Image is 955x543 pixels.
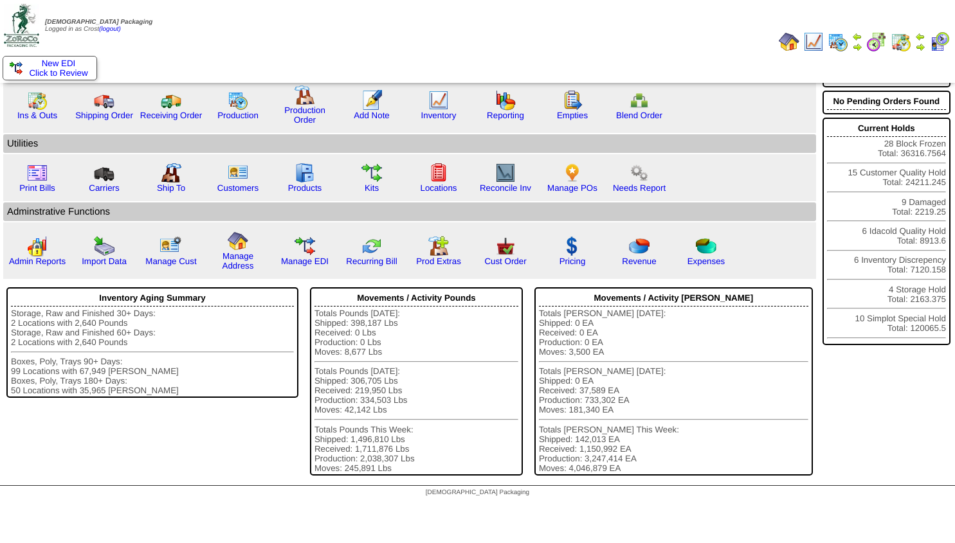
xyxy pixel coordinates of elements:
span: [DEMOGRAPHIC_DATA] Packaging [45,19,152,26]
img: line_graph.gif [428,90,449,111]
a: (logout) [99,26,121,33]
img: truck.gif [94,90,114,111]
span: New EDI [42,58,76,68]
img: arrowleft.gif [852,31,862,42]
a: Revenue [622,256,656,266]
a: Inventory [421,111,457,120]
a: Shipping Order [75,111,133,120]
a: Manage Cust [145,256,196,266]
a: Prod Extras [416,256,461,266]
a: Receiving Order [140,111,202,120]
img: graph.gif [495,90,516,111]
a: Empties [557,111,588,120]
img: workorder.gif [562,90,583,111]
div: No Pending Orders Found [827,93,946,110]
a: Print Bills [19,183,55,193]
img: po.png [562,163,583,183]
img: line_graph2.gif [495,163,516,183]
img: pie_chart2.png [696,236,716,256]
a: Ins & Outs [17,111,57,120]
a: Manage POs [547,183,597,193]
td: Adminstrative Functions [3,202,816,221]
div: 28 Block Frozen Total: 36316.7564 15 Customer Quality Hold Total: 24211.245 9 Damaged Total: 2219... [823,118,950,345]
img: line_graph.gif [803,31,824,52]
div: Movements / Activity [PERSON_NAME] [539,290,808,307]
a: Production [217,111,259,120]
div: Current Holds [827,120,946,137]
img: arrowright.gif [915,42,925,52]
a: Kits [365,183,379,193]
img: invoice2.gif [27,163,48,183]
img: prodextras.gif [428,236,449,256]
a: Products [288,183,322,193]
img: factory2.gif [161,163,181,183]
a: Add Note [354,111,390,120]
a: Blend Order [616,111,662,120]
a: Expenses [687,256,725,266]
div: Inventory Aging Summary [11,290,294,307]
img: calendarcustomer.gif [929,31,950,52]
img: cabinet.gif [295,163,315,183]
img: workflow.gif [361,163,382,183]
a: Reporting [487,111,524,120]
img: home.gif [228,231,248,251]
a: Locations [420,183,457,193]
img: reconcile.gif [361,236,382,256]
a: Reconcile Inv [480,183,531,193]
a: Manage EDI [281,256,329,266]
span: Logged in as Crost [45,19,152,33]
a: Production Order [284,105,325,125]
img: workflow.png [629,163,650,183]
a: Admin Reports [9,256,66,266]
div: Storage, Raw and Finished 30+ Days: 2 Locations with 2,640 Pounds Storage, Raw and Finished 60+ D... [11,308,294,395]
img: zoroco-logo-small.webp [4,4,39,47]
a: Manage Address [223,251,254,271]
a: Carriers [89,183,119,193]
img: customers.gif [228,163,248,183]
a: Needs Report [613,183,666,193]
img: calendarblend.gif [866,31,887,52]
img: truck2.gif [161,90,181,111]
img: ediSmall.gif [10,62,23,75]
a: New EDI Click to Review [10,58,90,78]
a: Cust Order [484,256,526,266]
div: Totals Pounds [DATE]: Shipped: 398,187 Lbs Received: 0 Lbs Production: 0 Lbs Moves: 8,677 Lbs Tot... [314,308,518,473]
img: import.gif [94,236,114,256]
img: graph2.png [27,236,48,256]
img: pie_chart.png [629,236,650,256]
div: Totals [PERSON_NAME] [DATE]: Shipped: 0 EA Received: 0 EA Production: 0 EA Moves: 3,500 EA Totals... [539,308,808,473]
img: cust_order.png [495,236,516,256]
img: dollar.gif [562,236,583,256]
img: calendarprod.gif [828,31,848,52]
img: arrowleft.gif [915,31,925,42]
img: calendarinout.gif [27,90,48,111]
img: locations.gif [428,163,449,183]
a: Pricing [559,256,586,266]
span: [DEMOGRAPHIC_DATA] Packaging [426,489,529,496]
img: factory.gif [295,85,315,105]
a: Import Data [82,256,127,266]
a: Customers [217,183,259,193]
img: calendarprod.gif [228,90,248,111]
img: managecust.png [159,236,183,256]
img: truck3.gif [94,163,114,183]
a: Ship To [157,183,185,193]
img: calendarinout.gif [891,31,911,52]
img: edi.gif [295,236,315,256]
img: orders.gif [361,90,382,111]
div: Movements / Activity Pounds [314,290,518,307]
img: arrowright.gif [852,42,862,52]
span: Click to Review [10,68,90,78]
td: Utilities [3,134,816,153]
img: network.png [629,90,650,111]
img: home.gif [779,31,799,52]
a: Recurring Bill [346,256,397,266]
